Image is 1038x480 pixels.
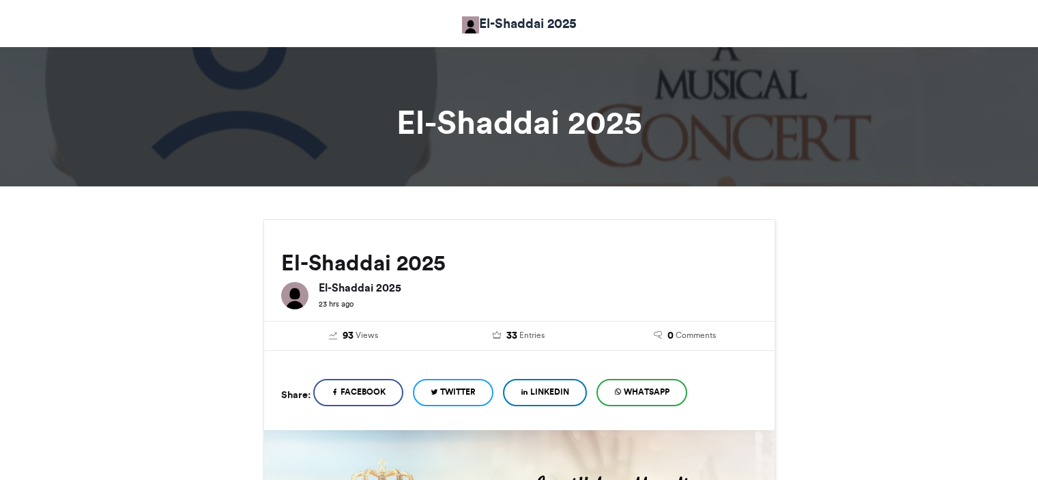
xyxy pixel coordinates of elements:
[319,282,758,293] h6: El-Shaddai 2025
[319,299,354,309] small: 23 hrs ago
[440,386,476,398] span: Twitter
[281,251,758,275] h2: El-Shaddai 2025
[462,16,479,33] img: El-Shaddai 2025
[612,328,758,343] a: 0 Comments
[624,386,669,398] span: WhatsApp
[462,14,577,33] a: El-Shaddai 2025
[446,328,592,343] a: 33 Entries
[356,329,378,341] span: Views
[313,379,403,406] a: Facebook
[519,329,545,341] span: Entries
[281,328,427,343] a: 93 Views
[506,328,517,343] span: 33
[530,386,569,398] span: LinkedIn
[281,386,311,404] h5: Share:
[667,328,674,343] span: 0
[343,328,354,343] span: 93
[596,379,687,406] a: WhatsApp
[503,379,587,406] a: LinkedIn
[281,282,308,309] img: El-Shaddai 2025
[341,386,386,398] span: Facebook
[141,106,898,139] h1: El-Shaddai 2025
[676,329,716,341] span: Comments
[413,379,493,406] a: Twitter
